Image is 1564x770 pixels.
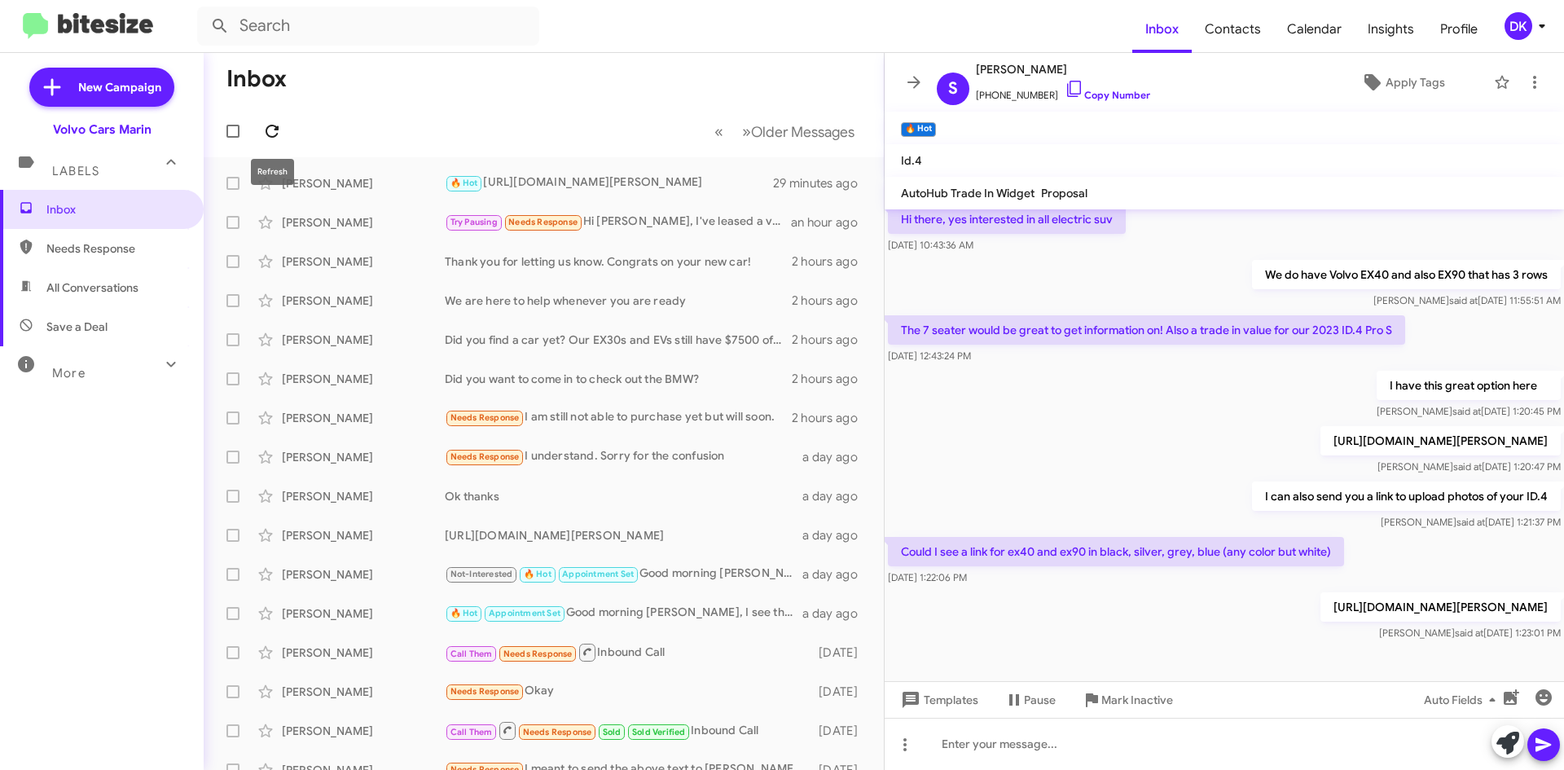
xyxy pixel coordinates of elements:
[1377,460,1561,473] span: [PERSON_NAME] [DATE] 1:20:47 PM
[445,447,802,466] div: I understand. Sorry for the confusion
[1377,371,1561,400] p: I have this great option here
[450,412,520,423] span: Needs Response
[802,605,871,622] div: a day ago
[282,566,445,583] div: [PERSON_NAME]
[732,115,864,148] button: Next
[976,79,1150,103] span: [PHONE_NUMBER]
[282,371,445,387] div: [PERSON_NAME]
[632,727,686,737] span: Sold Verified
[46,319,108,335] span: Save a Deal
[1427,6,1491,53] span: Profile
[976,59,1150,79] span: [PERSON_NAME]
[489,608,560,618] span: Appointment Set
[445,642,811,662] div: Inbound Call
[445,332,792,348] div: Did you find a car yet? Our EX30s and EVs still have $7500 off because Volvo is subsidizing it.
[282,253,445,270] div: [PERSON_NAME]
[1101,685,1173,715] span: Mark Inactive
[885,685,991,715] button: Templates
[1069,685,1186,715] button: Mark Inactive
[1355,6,1427,53] a: Insights
[751,123,854,141] span: Older Messages
[282,723,445,739] div: [PERSON_NAME]
[1320,426,1561,455] p: [URL][DOMAIN_NAME][PERSON_NAME]
[282,605,445,622] div: [PERSON_NAME]
[1024,685,1056,715] span: Pause
[1491,12,1546,40] button: DK
[450,727,493,737] span: Call Them
[282,214,445,231] div: [PERSON_NAME]
[792,293,871,309] div: 2 hours ago
[445,604,802,623] div: Good morning [PERSON_NAME], I see that you been communicating with [PERSON_NAME] and scheduled an...
[282,684,445,700] div: [PERSON_NAME]
[1411,685,1515,715] button: Auto Fields
[888,315,1405,345] p: The 7 seater would be great to get information on! Also a trade in value for our 2023 ID.4 Pro S
[1505,12,1532,40] div: DK
[450,569,513,579] span: Not-Interested
[450,217,498,227] span: Try Pausing
[1041,186,1087,200] span: Proposal
[445,565,802,583] div: Good morning [PERSON_NAME], sorry for the late response I was on vacation. Were you able to come ...
[29,68,174,107] a: New Campaign
[811,684,871,700] div: [DATE]
[53,121,152,138] div: Volvo Cars Marin
[901,153,922,168] span: Id.4
[52,366,86,381] span: More
[282,332,445,348] div: [PERSON_NAME]
[445,253,792,270] div: Thank you for letting us know. Congrats on your new car!
[802,527,871,543] div: a day ago
[1319,68,1486,97] button: Apply Tags
[251,159,294,185] div: Refresh
[1453,460,1482,473] span: said at
[445,720,811,741] div: Inbound Call
[282,488,445,504] div: [PERSON_NAME]
[792,371,871,387] div: 2 hours ago
[1065,89,1150,101] a: Copy Number
[450,451,520,462] span: Needs Response
[1456,516,1485,528] span: said at
[282,527,445,543] div: [PERSON_NAME]
[562,569,634,579] span: Appointment Set
[503,649,573,659] span: Needs Response
[1252,260,1561,289] p: We do have Volvo EX40 and also EX90 that has 3 rows
[888,350,971,362] span: [DATE] 12:43:24 PM
[450,649,493,659] span: Call Them
[792,332,871,348] div: 2 hours ago
[445,371,792,387] div: Did you want to come in to check out the BMW?
[508,217,578,227] span: Needs Response
[888,571,967,583] span: [DATE] 1:22:06 PM
[714,121,723,142] span: «
[523,727,592,737] span: Needs Response
[705,115,733,148] button: Previous
[1192,6,1274,53] span: Contacts
[52,164,99,178] span: Labels
[445,213,791,231] div: Hi [PERSON_NAME], I've leased a vehicle so I'm set for the next few years, thank you for checking...
[445,174,773,192] div: [URL][DOMAIN_NAME][PERSON_NAME]
[524,569,551,579] span: 🔥 Hot
[811,645,871,661] div: [DATE]
[1132,6,1192,53] a: Inbox
[901,186,1035,200] span: AutoHub Trade In Widget
[705,115,864,148] nav: Page navigation example
[1377,405,1561,417] span: [PERSON_NAME] [DATE] 1:20:45 PM
[450,686,520,697] span: Needs Response
[1449,294,1478,306] span: said at
[1379,627,1561,639] span: [PERSON_NAME] [DATE] 1:23:01 PM
[282,645,445,661] div: [PERSON_NAME]
[445,682,811,701] div: Okay
[445,408,792,427] div: I am still not able to purchase yet but will soon.
[197,7,539,46] input: Search
[226,66,287,92] h1: Inbox
[450,178,478,188] span: 🔥 Hot
[1373,294,1561,306] span: [PERSON_NAME] [DATE] 11:55:51 AM
[1455,627,1483,639] span: said at
[888,205,1126,234] p: Hi there, yes interested in all electric suv
[46,201,185,218] span: Inbox
[773,175,871,191] div: 29 minutes ago
[282,175,445,191] div: [PERSON_NAME]
[46,240,185,257] span: Needs Response
[1424,685,1502,715] span: Auto Fields
[811,723,871,739] div: [DATE]
[802,488,871,504] div: a day ago
[948,76,958,102] span: S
